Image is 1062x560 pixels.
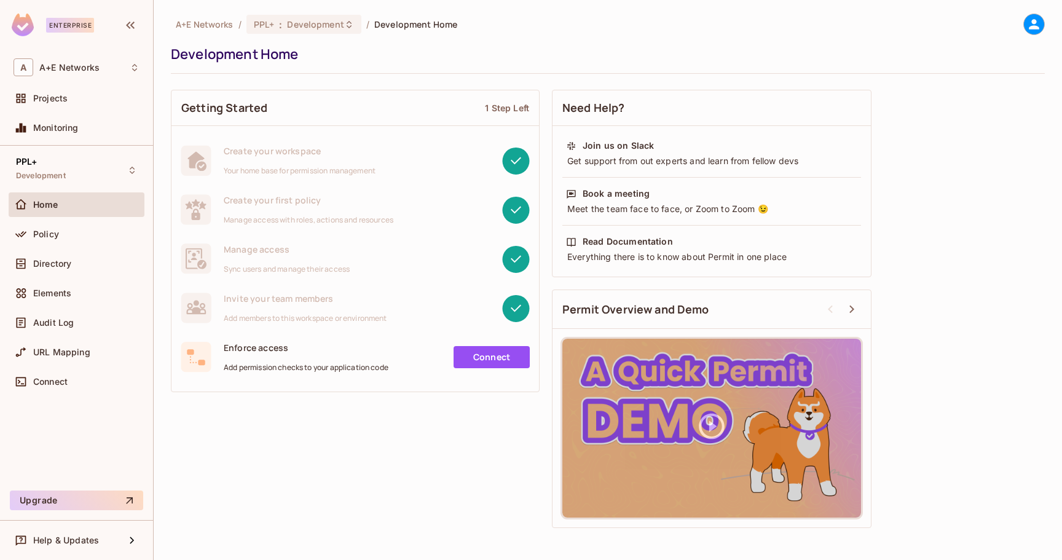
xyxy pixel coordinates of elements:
a: Connect [454,346,530,368]
span: Invite your team members [224,293,387,304]
li: / [366,18,369,30]
div: Get support from out experts and learn from fellow devs [566,155,857,167]
span: Directory [33,259,71,269]
span: Help & Updates [33,535,99,545]
div: Join us on Slack [583,140,654,152]
span: Manage access [224,243,350,255]
span: Add permission checks to your application code [224,363,388,373]
span: Development [287,18,344,30]
span: Development [16,171,66,181]
span: Sync users and manage their access [224,264,350,274]
img: SReyMgAAAABJRU5ErkJggg== [12,14,34,36]
span: Need Help? [562,100,625,116]
span: Manage access with roles, actions and resources [224,215,393,225]
span: PPL+ [16,157,37,167]
span: Getting Started [181,100,267,116]
div: Meet the team face to face, or Zoom to Zoom 😉 [566,203,857,215]
button: Upgrade [10,491,143,510]
span: Audit Log [33,318,74,328]
div: Everything there is to know about Permit in one place [566,251,857,263]
span: : [278,20,283,30]
div: Enterprise [46,18,94,33]
span: Permit Overview and Demo [562,302,709,317]
span: Policy [33,229,59,239]
div: Read Documentation [583,235,673,248]
span: PPL+ [254,18,275,30]
div: 1 Step Left [485,102,529,114]
span: Elements [33,288,71,298]
span: Home [33,200,58,210]
span: Add members to this workspace or environment [224,314,387,323]
span: Connect [33,377,68,387]
span: the active workspace [176,18,234,30]
li: / [238,18,242,30]
span: Create your first policy [224,194,393,206]
div: Development Home [171,45,1039,63]
span: Your home base for permission management [224,166,376,176]
span: Development Home [374,18,457,30]
span: Enforce access [224,342,388,353]
span: Monitoring [33,123,79,133]
span: Workspace: A+E Networks [39,63,100,73]
span: URL Mapping [33,347,90,357]
span: Projects [33,93,68,103]
div: Book a meeting [583,187,650,200]
span: A [14,58,33,76]
span: Create your workspace [224,145,376,157]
